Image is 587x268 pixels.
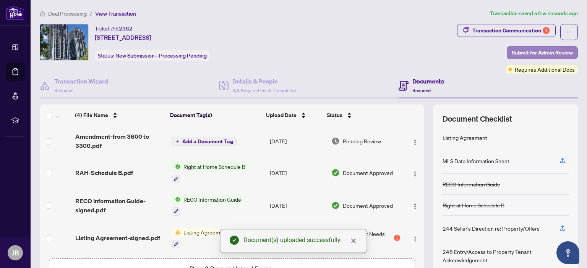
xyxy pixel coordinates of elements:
img: Logo [412,236,418,242]
span: RECO Information Guide [180,195,244,204]
img: Document Status [331,137,340,145]
button: Add a Document Tag [172,137,237,146]
div: 1 [394,235,400,241]
h4: Details & People [232,77,296,86]
article: Transaction saved a few seconds ago [490,9,578,18]
div: Right at Home Schedule B [443,201,504,209]
div: Ticket #: [95,24,133,33]
img: Document Status [331,201,340,210]
button: Status IconListing Agreement [172,228,231,249]
button: Open asap [556,241,579,264]
h4: Documents [412,77,444,86]
span: Document Checklist [443,114,512,124]
li: / [90,9,92,18]
span: [STREET_ADDRESS] [95,33,151,42]
button: Transaction Communication1 [457,24,556,37]
span: Listing Agreement-signed.pdf [75,233,160,242]
div: MLS Data Information Sheet [443,157,509,165]
div: Transaction Communication [472,24,550,37]
span: Requires Additional Docs [515,65,575,74]
span: Deal Processing [48,10,87,17]
div: Document(s) uploaded successfully. [243,236,357,245]
span: Document Approved [343,169,393,177]
span: Document Approved [343,201,393,210]
button: Logo [409,167,421,179]
span: Pending Review [343,137,381,145]
div: 248 Entry/Access to Property Tenant Acknowledgement [443,247,550,264]
span: New Submission - Processing Pending [115,52,207,59]
span: Document Needs Work [343,229,392,246]
span: home [40,11,45,16]
span: close [350,238,357,244]
div: 1 [543,27,550,34]
span: 52382 [115,25,133,32]
button: Status IconRECO Information Guide [172,195,244,216]
button: Submit for Admin Review [507,46,578,59]
h4: Transaction Wizard [54,77,108,86]
div: Listing Agreement [443,133,487,142]
span: Upload Date [266,111,297,119]
button: Logo [409,232,421,244]
span: RAH-Schedule B.pdf [75,168,133,177]
th: (4) File Name [72,104,167,126]
span: Submit for Admin Review [512,47,573,59]
span: Amendment-from 3600 to 3300.pdf [75,132,166,150]
a: Close [349,237,358,245]
td: [DATE] [267,222,328,255]
img: Logo [412,171,418,177]
button: Logo [409,199,421,212]
img: Status Icon [172,228,180,236]
td: [DATE] [267,126,328,156]
th: Status [324,104,397,126]
span: check-circle [230,236,239,245]
button: Logo [409,135,421,147]
img: Status Icon [172,162,180,171]
img: Logo [412,139,418,145]
span: View Transaction [95,10,136,17]
th: Document Tag(s) [167,104,263,126]
td: [DATE] [267,189,328,222]
span: (4) File Name [75,111,108,119]
div: Status: [95,50,210,61]
span: RECO Information Guide-signed.pdf [75,196,166,215]
button: Add a Document Tag [172,136,237,146]
span: ellipsis [566,29,572,35]
span: JB [12,247,19,258]
span: Required [54,88,73,93]
span: Add a Document Tag [182,139,233,144]
td: [DATE] [267,156,328,189]
button: Status IconRight at Home Schedule B [172,162,248,183]
th: Upload Date [263,104,323,126]
div: RECO Information Guide [443,180,500,188]
div: 244 Seller’s Direction re: Property/Offers [443,224,540,233]
img: IMG-W12369575_1.jpg [40,24,88,60]
img: Status Icon [172,195,180,204]
span: 3/4 Required Fields Completed [232,88,296,93]
img: Document Status [331,169,340,177]
span: Listing Agreement [180,228,231,236]
span: Required [412,88,431,93]
img: logo [6,6,24,20]
img: Logo [412,203,418,209]
span: plus [175,140,179,143]
span: Right at Home Schedule B [180,162,248,171]
span: Status [327,111,342,119]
